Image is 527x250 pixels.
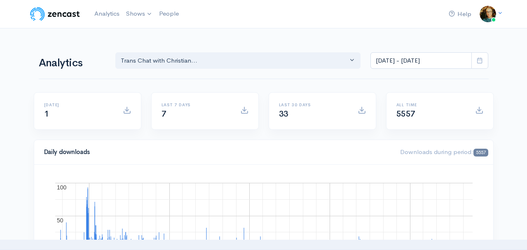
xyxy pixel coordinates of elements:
[29,6,81,22] img: ZenCast Logo
[400,148,488,156] span: Downloads during period:
[91,5,123,23] a: Analytics
[279,109,288,119] span: 33
[396,109,415,119] span: 5557
[162,103,230,107] h6: Last 7 days
[473,149,488,157] span: 5557
[115,52,361,69] button: Trans Chat with Christian...
[121,56,348,65] div: Trans Chat with Christian...
[370,52,472,69] input: analytics date range selector
[44,103,113,107] h6: [DATE]
[123,5,156,23] a: Shows
[162,109,166,119] span: 7
[396,103,465,107] h6: All time
[39,57,105,69] h1: Analytics
[156,5,182,23] a: People
[445,5,475,23] a: Help
[279,103,348,107] h6: Last 30 days
[44,109,49,119] span: 1
[480,6,496,22] img: ...
[57,184,67,191] text: 100
[57,217,63,224] text: 50
[44,149,391,156] h4: Daily downloads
